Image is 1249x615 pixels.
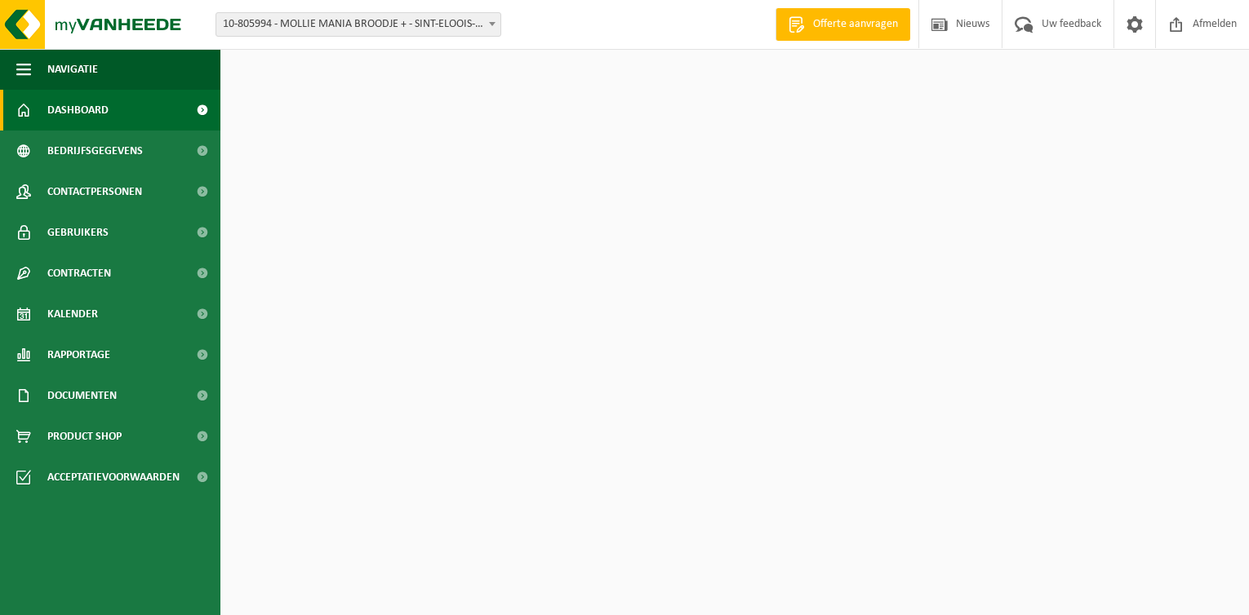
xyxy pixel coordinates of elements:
span: Contracten [47,253,111,294]
span: Dashboard [47,90,109,131]
span: 10-805994 - MOLLIE MANIA BROODJE + - SINT-ELOOIS-WINKEL [216,13,500,36]
span: Bedrijfsgegevens [47,131,143,171]
span: Acceptatievoorwaarden [47,457,180,498]
span: Gebruikers [47,212,109,253]
span: Documenten [47,375,117,416]
a: Offerte aanvragen [776,8,910,41]
span: Contactpersonen [47,171,142,212]
span: 10-805994 - MOLLIE MANIA BROODJE + - SINT-ELOOIS-WINKEL [216,12,501,37]
span: Offerte aanvragen [809,16,902,33]
span: Rapportage [47,334,110,375]
span: Kalender [47,294,98,334]
span: Navigatie [47,49,98,90]
span: Product Shop [47,416,122,457]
